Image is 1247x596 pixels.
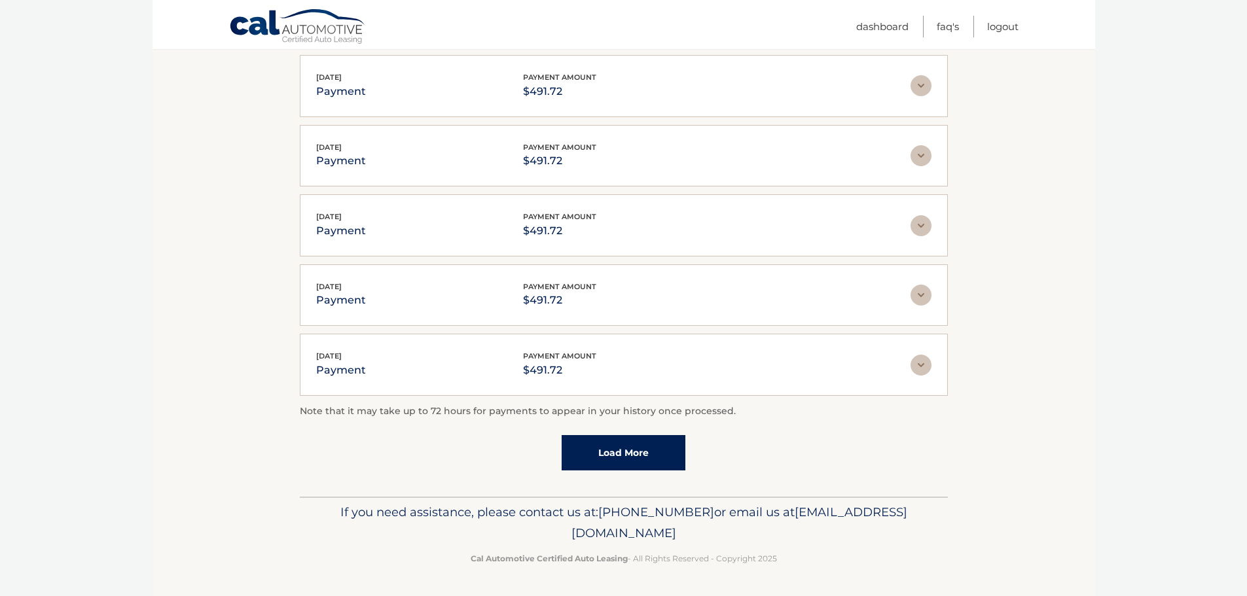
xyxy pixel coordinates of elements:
p: Note that it may take up to 72 hours for payments to appear in your history once processed. [300,404,948,419]
strong: Cal Automotive Certified Auto Leasing [471,553,628,563]
a: Dashboard [856,16,909,37]
p: $491.72 [523,152,596,170]
img: accordion-rest.svg [911,355,931,376]
span: payment amount [523,143,596,152]
p: $491.72 [523,291,596,309]
p: $491.72 [523,82,596,101]
span: [DATE] [316,143,342,152]
span: payment amount [523,212,596,221]
a: FAQ's [937,16,959,37]
img: accordion-rest.svg [911,285,931,306]
span: [DATE] [316,282,342,291]
p: payment [316,222,366,240]
a: Load More [562,435,685,470]
p: - All Rights Reserved - Copyright 2025 [308,552,939,565]
img: accordion-rest.svg [911,75,931,96]
span: payment amount [523,73,596,82]
span: [PHONE_NUMBER] [598,504,714,519]
p: payment [316,291,366,309]
span: [DATE] [316,212,342,221]
span: [DATE] [316,73,342,82]
img: accordion-rest.svg [911,215,931,236]
a: Cal Automotive [229,9,367,46]
span: payment amount [523,351,596,360]
p: payment [316,152,366,170]
p: $491.72 [523,222,596,240]
p: If you need assistance, please contact us at: or email us at [308,502,939,544]
span: [DATE] [316,351,342,360]
p: $491.72 [523,361,596,379]
a: Logout [987,16,1019,37]
p: payment [316,82,366,101]
img: accordion-rest.svg [911,145,931,166]
p: payment [316,361,366,379]
span: payment amount [523,282,596,291]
